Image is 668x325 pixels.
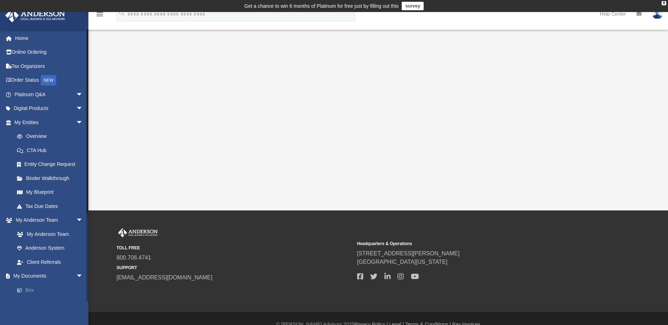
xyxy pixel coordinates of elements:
a: Platinum Q&Aarrow_drop_down [5,87,94,101]
a: [GEOGRAPHIC_DATA][US_STATE] [357,259,448,265]
a: [EMAIL_ADDRESS][DOMAIN_NAME] [117,274,213,280]
img: Anderson Advisors Platinum Portal [117,228,159,237]
img: User Pic [652,9,663,19]
small: SUPPORT [117,265,352,271]
a: My Entitiesarrow_drop_down [5,115,94,129]
a: Client Referrals [10,255,90,269]
a: Tax Organizers [5,59,94,73]
a: Box [10,283,94,297]
a: 800.706.4741 [117,255,151,261]
a: survey [402,2,424,10]
a: [STREET_ADDRESS][PERSON_NAME] [357,250,460,256]
a: Binder Walkthrough [10,171,94,185]
a: Order StatusNEW [5,73,94,88]
a: CTA Hub [10,143,94,157]
span: arrow_drop_down [76,101,90,116]
a: Tax Due Dates [10,199,94,213]
a: My Anderson Teamarrow_drop_down [5,213,90,227]
i: menu [95,10,104,18]
span: arrow_drop_down [76,87,90,102]
div: Get a chance to win 6 months of Platinum for free just by filling out this [244,2,399,10]
img: Anderson Advisors Platinum Portal [3,8,67,22]
a: My Anderson Team [10,227,87,241]
a: My Blueprint [10,185,90,199]
a: Anderson System [10,241,90,255]
span: arrow_drop_down [76,269,90,284]
span: arrow_drop_down [76,213,90,228]
a: Digital Productsarrow_drop_down [5,101,94,116]
a: menu [95,13,104,18]
a: Home [5,31,94,45]
a: Entity Change Request [10,157,94,172]
small: Headquarters & Operations [357,240,593,247]
a: Meeting Minutes [10,297,94,311]
a: Overview [10,129,94,144]
a: My Documentsarrow_drop_down [5,269,94,283]
a: Online Ordering [5,45,94,59]
div: close [662,1,666,5]
div: NEW [41,75,56,86]
span: arrow_drop_down [76,115,90,130]
i: search [118,10,126,17]
small: TOLL FREE [117,245,352,251]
